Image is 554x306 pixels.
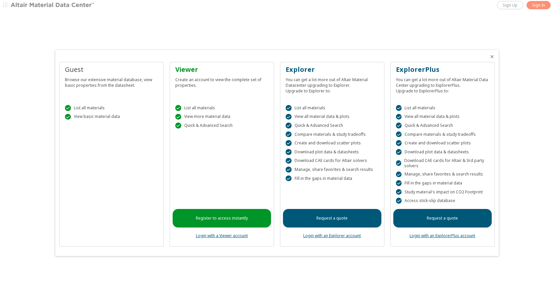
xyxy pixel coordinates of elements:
[286,158,379,164] div: Download CAE cards for Altair solvers
[396,198,402,204] div: 
[396,189,402,195] div: 
[286,158,292,164] div: 
[286,140,379,146] div: Create and download scatter plots
[173,209,271,228] a: Register to access instantly
[396,160,401,166] div: 
[396,149,402,155] div: 
[286,176,292,181] div: 
[286,65,379,74] div: Explorer
[396,74,489,94] div: You can get a lot more out of Altair Material Data Center upgrading to ExplorerPlus. Upgrade to E...
[396,131,489,137] div: Compare materials & study tradeoffs
[396,105,402,111] div: 
[396,180,489,186] div: Fill in the gaps in material data
[286,131,292,137] div: 
[396,198,489,204] div: Access stick-slip database
[65,105,158,111] div: List all materials
[65,65,158,74] div: Guest
[286,176,379,181] div: Fill in the gaps in material data
[410,233,475,238] a: Login with an ExplorerPlus account
[65,114,71,120] div: 
[396,123,402,128] div: 
[396,123,489,128] div: Quick & Advanced Search
[175,114,181,120] div: 
[396,140,489,146] div: Create and download scatter plots
[286,149,379,155] div: Download plot data & datasheets
[303,233,361,238] a: Login with an Explorer account
[286,167,292,173] div: 
[396,172,489,178] div: Manage, share favorites & search results
[396,180,402,186] div: 
[396,114,402,120] div: 
[396,158,489,169] div: Download CAE cards for Altair & 3rd party solvers
[396,105,489,111] div: List all materials
[396,114,489,120] div: View all material data & plots
[286,123,292,128] div: 
[286,140,292,146] div: 
[286,123,379,128] div: Quick & Advanced Search
[286,74,379,94] div: You can get a lot more out of Altair Material Datacenter upgrading to Explorer. Upgrade to Explor...
[396,131,402,137] div: 
[396,172,402,178] div: 
[286,149,292,155] div: 
[283,209,381,228] a: Request a quote
[175,105,268,111] div: List all materials
[286,131,379,137] div: Compare materials & study tradeoffs
[286,167,379,173] div: Manage, share favorites & search results
[175,65,268,74] div: Viewer
[175,74,268,88] div: Create an account to view the complete set of properties.
[175,123,268,128] div: Quick & Advanced Search
[489,54,495,59] button: Close
[286,105,292,111] div: 
[175,105,181,111] div: 
[175,123,181,128] div: 
[396,149,489,155] div: Download plot data & datasheets
[196,233,248,238] a: Login with a Viewer account
[286,114,292,120] div: 
[393,209,492,228] a: Request a quote
[65,105,71,111] div: 
[286,114,379,120] div: View all material data & plots
[286,105,379,111] div: List all materials
[175,114,268,120] div: View more material data
[396,189,489,195] div: Study material's impact on CO2 Footprint
[396,140,402,146] div: 
[65,74,158,88] div: Browse our extensive material database, view basic properties from the datasheet.
[396,65,489,74] div: ExplorerPlus
[65,114,158,120] div: View basic material data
